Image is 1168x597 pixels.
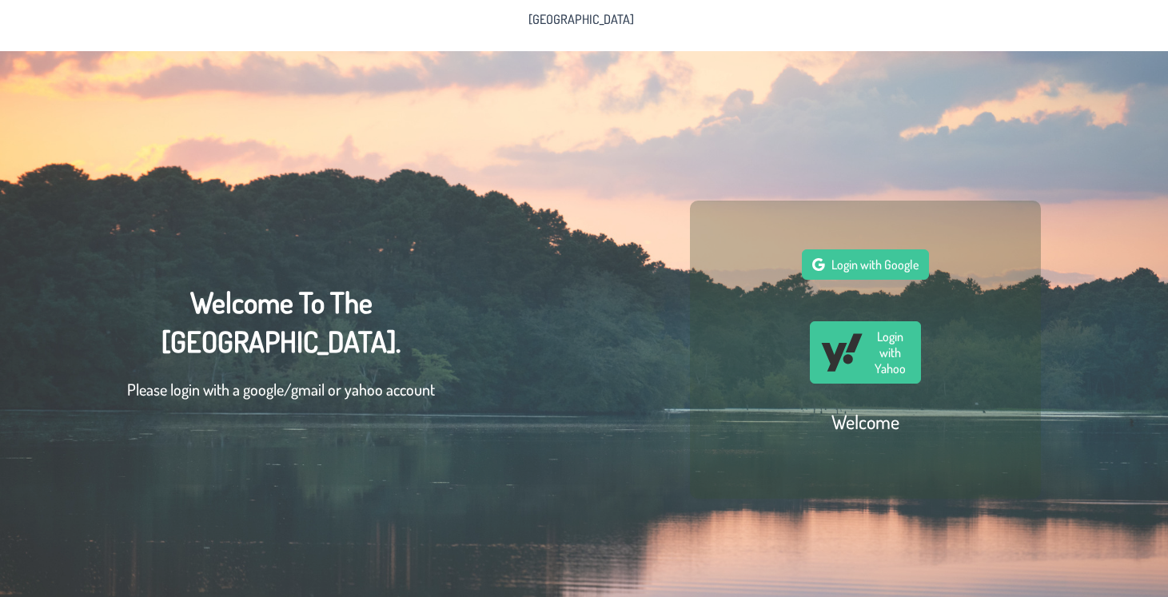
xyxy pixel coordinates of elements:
[802,249,929,280] button: Login with Google
[519,6,644,32] li: Pine Lake Park
[127,377,435,401] p: Please login with a google/gmail or yahoo account
[831,257,919,273] span: Login with Google
[519,6,644,32] a: [GEOGRAPHIC_DATA]
[127,283,435,417] div: Welcome To The [GEOGRAPHIC_DATA].
[870,328,911,376] span: Login with Yahoo
[528,13,634,26] span: [GEOGRAPHIC_DATA]
[831,409,899,434] h2: Welcome
[810,321,921,384] button: Login with Yahoo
